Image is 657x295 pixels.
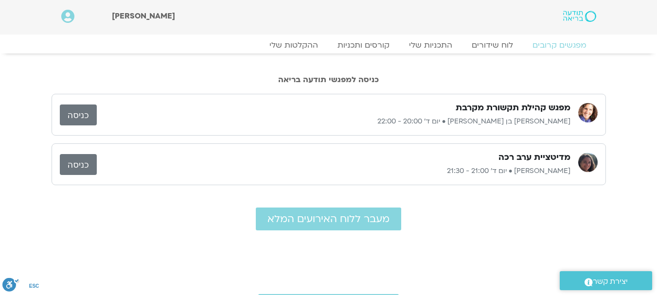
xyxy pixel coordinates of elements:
a: התכניות שלי [399,40,462,50]
a: יצירת קשר [560,271,652,290]
p: [PERSON_NAME] בן [PERSON_NAME] • יום ד׳ 20:00 - 22:00 [97,116,570,127]
span: מעבר ללוח האירועים המלא [267,213,390,225]
span: [PERSON_NAME] [112,11,175,21]
a: קורסים ותכניות [328,40,399,50]
a: מעבר ללוח האירועים המלא [256,208,401,230]
h2: כניסה למפגשי תודעה בריאה [52,75,606,84]
nav: Menu [61,40,596,50]
img: שאנייה כהן בן חיים [578,103,598,122]
a: כניסה [60,154,97,175]
a: מפגשים קרובים [523,40,596,50]
a: כניסה [60,104,97,125]
img: קרן גל [578,153,598,172]
a: ההקלטות שלי [260,40,328,50]
h3: מפגש קהילת תקשורת מקרבת [456,102,570,114]
p: [PERSON_NAME] • יום ד׳ 21:00 - 21:30 [97,165,570,177]
span: יצירת קשר [593,275,628,288]
h3: מדיטציית ערב רכה [498,152,570,163]
a: לוח שידורים [462,40,523,50]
